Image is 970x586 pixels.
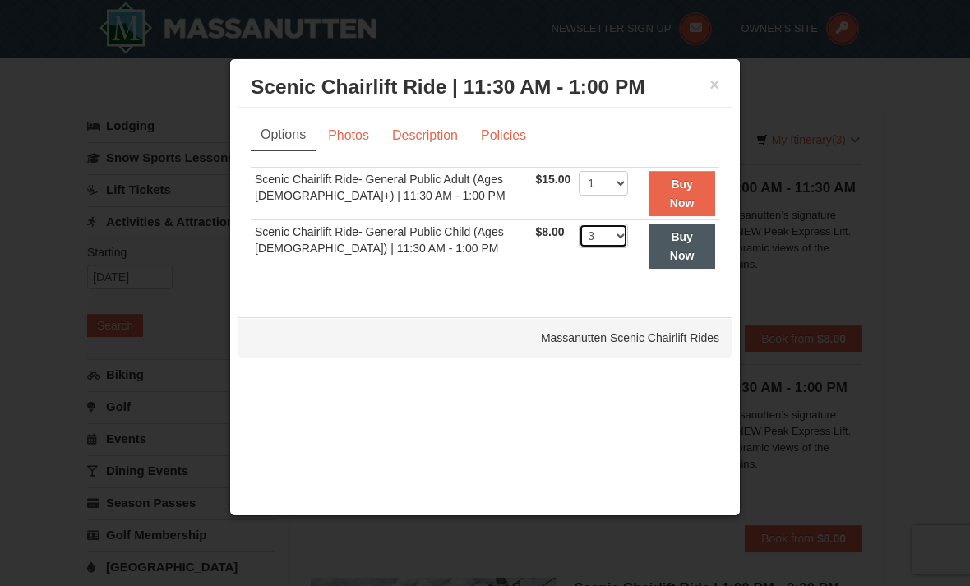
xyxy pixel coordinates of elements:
[535,173,570,186] span: $15.00
[470,120,537,151] a: Policies
[251,220,531,272] td: Scenic Chairlift Ride- General Public Child (Ages [DEMOGRAPHIC_DATA]) | 11:30 AM - 1:00 PM
[709,76,719,93] button: ×
[251,75,719,99] h3: Scenic Chairlift Ride | 11:30 AM - 1:00 PM
[649,224,715,269] button: Buy Now
[535,225,564,238] span: $8.00
[251,168,531,220] td: Scenic Chairlift Ride- General Public Adult (Ages [DEMOGRAPHIC_DATA]+) | 11:30 AM - 1:00 PM
[381,120,469,151] a: Description
[670,230,695,261] strong: Buy Now
[670,178,695,209] strong: Buy Now
[317,120,380,151] a: Photos
[251,120,316,151] a: Options
[649,171,715,216] button: Buy Now
[238,317,732,358] div: Massanutten Scenic Chairlift Rides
